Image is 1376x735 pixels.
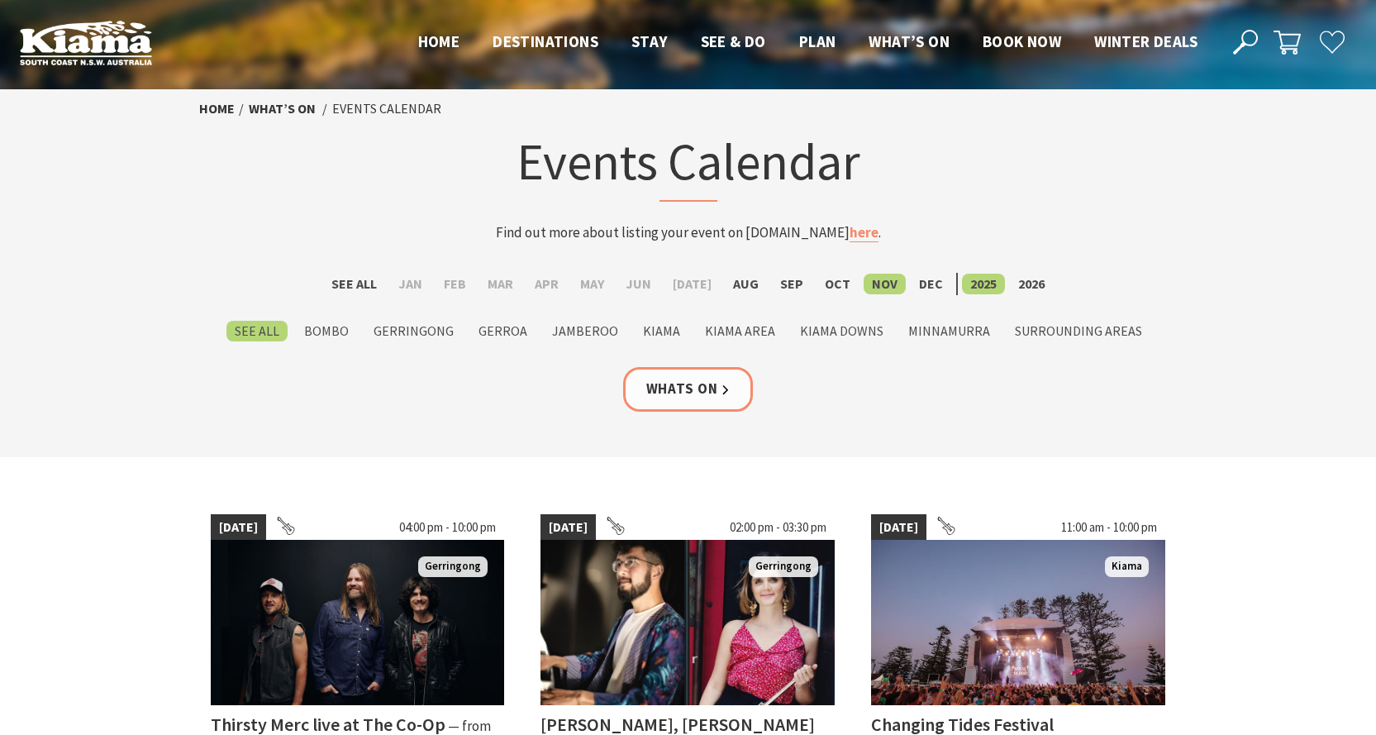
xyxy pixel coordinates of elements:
span: 11:00 am - 10:00 pm [1053,514,1165,541]
span: See & Do [701,31,766,51]
li: Events Calendar [332,98,441,120]
label: Dec [911,274,951,294]
nav: Main Menu [402,29,1214,56]
span: 04:00 pm - 10:00 pm [391,514,504,541]
span: 02:00 pm - 03:30 pm [721,514,835,541]
span: Gerringong [418,556,488,577]
span: What’s On [869,31,950,51]
a: here [850,223,878,242]
img: Band photo [211,540,505,705]
span: [DATE] [211,514,266,541]
label: Surrounding Areas [1007,321,1150,341]
label: Jamberoo [544,321,626,341]
img: Changing Tides Main Stage [871,540,1165,705]
a: What’s On [249,100,316,117]
label: Jun [617,274,659,294]
span: [DATE] [540,514,596,541]
img: Kiama Logo [20,20,152,65]
label: Feb [436,274,474,294]
label: Jan [390,274,431,294]
label: See All [323,274,385,294]
label: Minnamurra [900,321,998,341]
label: [DATE] [664,274,720,294]
span: Book now [983,31,1061,51]
label: Nov [864,274,906,294]
span: Gerringong [749,556,818,577]
label: Oct [817,274,859,294]
label: Kiama Area [697,321,783,341]
label: Apr [526,274,567,294]
span: Winter Deals [1094,31,1197,51]
a: Home [199,100,235,117]
label: See All [226,321,288,341]
label: Mar [479,274,521,294]
span: Kiama [1105,556,1149,577]
a: Whats On [623,367,754,411]
label: Kiama Downs [792,321,892,341]
span: Home [418,31,460,51]
label: Sep [772,274,812,294]
span: Destinations [493,31,598,51]
img: Man playing piano and woman holding flute [540,540,835,705]
h1: Events Calendar [364,128,1012,202]
label: Gerroa [470,321,536,341]
label: 2026 [1010,274,1053,294]
label: Gerringong [365,321,462,341]
label: Aug [725,274,767,294]
p: Find out more about listing your event on [DOMAIN_NAME] . [364,222,1012,244]
label: May [572,274,612,294]
label: Bombo [296,321,357,341]
label: Kiama [635,321,688,341]
span: [DATE] [871,514,926,541]
span: Stay [631,31,668,51]
label: 2025 [962,274,1005,294]
span: Plan [799,31,836,51]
